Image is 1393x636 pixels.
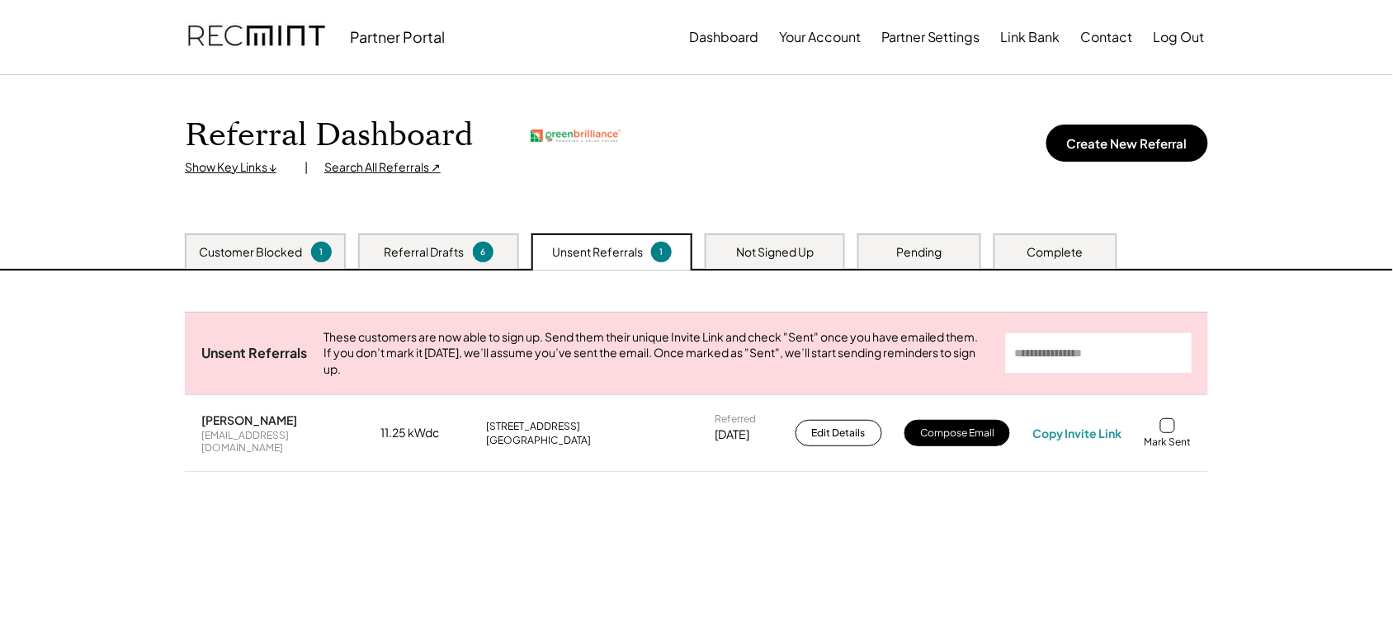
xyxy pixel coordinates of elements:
img: tab_domain_overview_orange.svg [45,96,58,109]
img: tab_keywords_by_traffic_grey.svg [164,96,177,109]
button: Log Out [1154,21,1205,54]
img: recmint-logotype%403x.png [188,9,325,65]
div: Referral Drafts [385,244,465,261]
button: Compose Email [904,420,1010,446]
button: Create New Referral [1046,125,1208,162]
button: Your Account [779,21,861,54]
div: 1 [314,246,329,258]
div: 6 [475,246,491,258]
div: [STREET_ADDRESS] [486,420,580,433]
img: greenbrilliance.png [531,130,621,142]
div: [PERSON_NAME] [201,412,297,427]
img: website_grey.svg [26,43,40,56]
div: Unsent Referrals [552,244,643,261]
div: Not Signed Up [736,244,814,261]
div: | [305,159,308,176]
div: Show Key Links ↓ [185,159,288,176]
div: Copy Invite Link [1033,426,1122,440]
div: Partner Portal [350,27,445,46]
div: These customers are now able to sign up. Send them their unique Invite Link and check "Sent" once... [323,329,989,378]
div: 1 [654,246,669,258]
div: Domain: [DOMAIN_NAME] [43,43,182,56]
button: Contact [1081,21,1133,54]
div: Mark Sent [1145,436,1192,449]
button: Dashboard [689,21,758,54]
h1: Referral Dashboard [185,116,473,155]
div: [GEOGRAPHIC_DATA] [486,434,591,447]
div: Referred [715,412,756,426]
button: Link Bank [1001,21,1060,54]
div: Customer Blocked [200,244,303,261]
div: Search All Referrals ↗ [324,159,441,176]
div: Unsent Referrals [201,345,307,362]
div: Keywords by Traffic [182,97,278,108]
div: Pending [897,244,942,261]
div: Domain Overview [63,97,148,108]
div: Complete [1027,244,1084,261]
div: [EMAIL_ADDRESS][DOMAIN_NAME] [201,429,358,455]
button: Edit Details [796,420,882,446]
img: logo_orange.svg [26,26,40,40]
div: v 4.0.25 [46,26,81,40]
div: 11.25 kWdc [380,425,463,441]
div: [DATE] [715,426,749,443]
button: Partner Settings [881,21,980,54]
